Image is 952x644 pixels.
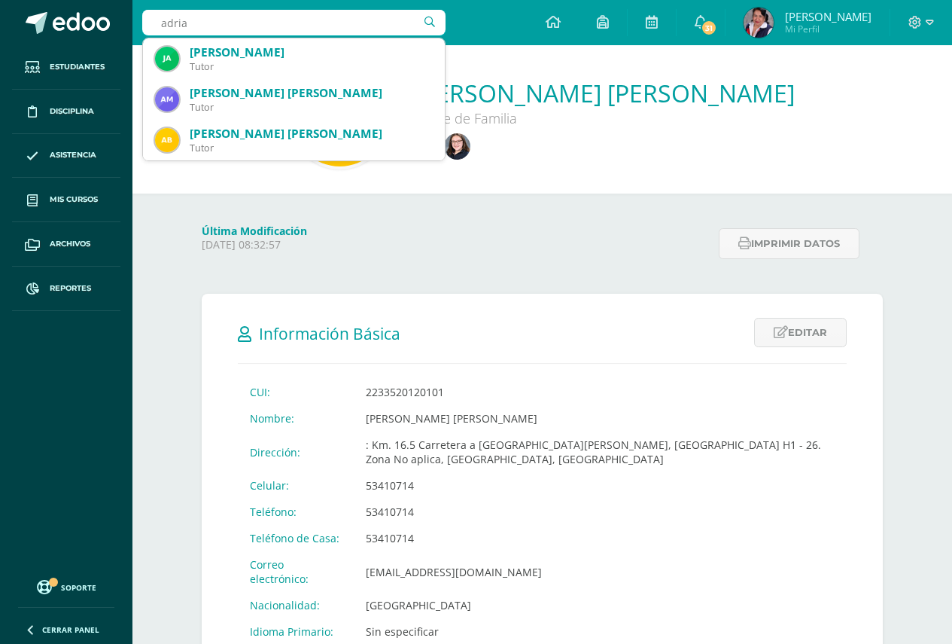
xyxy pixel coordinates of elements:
td: 53410714 [354,499,847,525]
span: [PERSON_NAME] [785,9,871,24]
a: Archivos [12,222,120,267]
div: Tutor [190,60,433,73]
td: : Km. 16.5 Carretera a [GEOGRAPHIC_DATA][PERSON_NAME], [GEOGRAPHIC_DATA] H1 - 26. Zona No aplica,... [354,432,847,472]
span: 31 [701,20,717,36]
input: Busca un usuario... [142,10,446,35]
button: Imprimir datos [719,228,859,259]
span: Estudiantes [50,61,105,73]
img: a2b21fbbe2a8e3077b5c1cda38f7a364.png [444,133,470,160]
span: Soporte [61,582,96,593]
td: [PERSON_NAME] [PERSON_NAME] [354,405,847,432]
a: Asistencia [12,134,120,179]
span: Mis cursos [50,194,98,206]
td: Dirección: [238,432,354,472]
a: Disciplina [12,90,120,134]
a: Reportes [12,267,120,311]
td: Nacionalidad: [238,592,354,618]
span: Mi Perfil [785,23,871,35]
td: 53410714 [354,472,847,499]
td: Teléfono de Casa: [238,525,354,551]
div: [PERSON_NAME] [PERSON_NAME] [190,85,433,101]
a: Editar [754,318,847,347]
img: 7e9008b4f28762ca9b231094cbe68fb2.png [155,47,179,71]
span: Información Básica [259,323,400,344]
h4: Última Modificación [202,224,710,238]
td: [GEOGRAPHIC_DATA] [354,592,847,618]
td: 2233520120101 [354,379,847,405]
span: Archivos [50,238,90,250]
a: [PERSON_NAME] [PERSON_NAME] [414,77,795,109]
img: 5594cdc476549add3253e61c0ac5f421.png [155,128,179,152]
div: Tutor [190,142,433,154]
span: Asistencia [50,149,96,161]
img: 65c5eed485de5d265f87d8d7be17e195.png [744,8,774,38]
span: Disciplina [50,105,94,118]
div: Padre de Familia [414,109,795,127]
td: Nombre: [238,405,354,432]
a: Soporte [18,576,114,597]
p: [DATE] 08:32:57 [202,238,710,252]
td: Correo electrónico: [238,551,354,592]
div: [PERSON_NAME] [PERSON_NAME] [190,126,433,142]
a: Estudiantes [12,45,120,90]
td: Celular: [238,472,354,499]
span: Cerrar panel [42,624,99,635]
div: Tutor [190,101,433,114]
img: 989732a0040a8a91423a33d0a08c3cc9.png [155,87,179,111]
td: Teléfono: [238,499,354,525]
a: Mis cursos [12,178,120,222]
td: 53410714 [354,525,847,551]
div: [PERSON_NAME] [190,44,433,60]
span: Reportes [50,282,91,295]
td: CUI: [238,379,354,405]
td: [EMAIL_ADDRESS][DOMAIN_NAME] [354,551,847,592]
